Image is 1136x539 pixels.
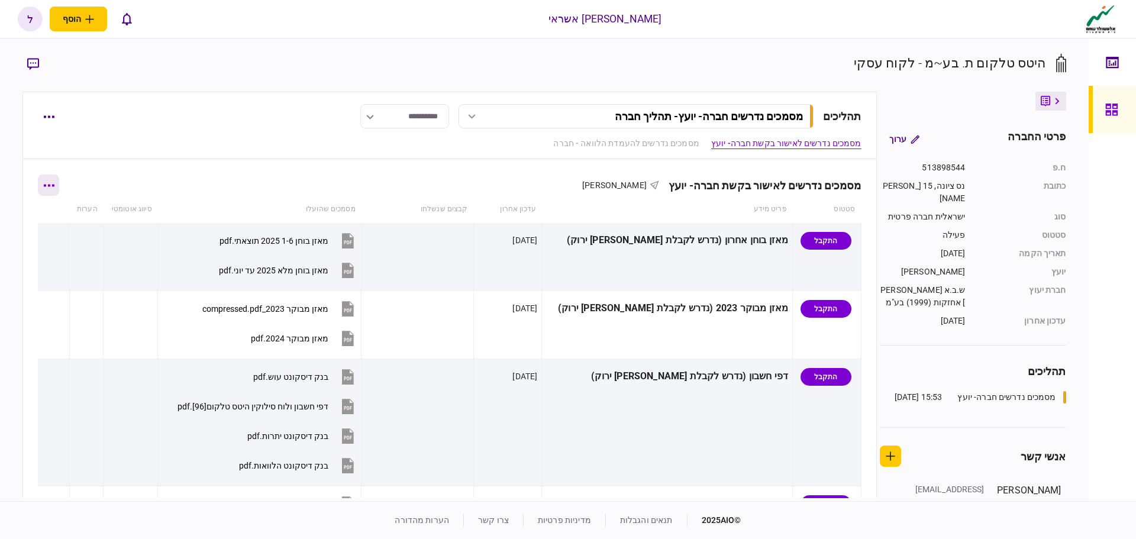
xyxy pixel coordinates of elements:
button: מאזן מבוקר 2024.pdf [251,325,357,351]
div: © 2025 AIO [687,514,741,527]
a: מסמכים נדרשים לאישור בקשת חברה- יועץ [711,137,861,150]
div: מאזן מבוקר 2024.pdf [251,334,328,343]
div: ח.פ [977,162,1066,174]
button: בנק דיסקונט יתרות.pdf [247,422,357,449]
button: ל [18,7,43,31]
div: מאזן מבוקר 2023 (נדרש לקבלת [PERSON_NAME] ירוק) [546,295,788,322]
div: [PERSON_NAME] אשראי [548,11,662,27]
div: [PERSON_NAME] [880,266,966,278]
div: התקבל [801,232,851,250]
div: [DATE] [512,234,537,246]
img: client company logo [1083,4,1118,34]
div: מאזן בוחן מלא 2025 עד יוני.pdf [219,266,328,275]
button: בנק דיסקונט הלוואות.pdf [239,452,357,479]
div: דפי חשבון ולוח סילוקין היטס טלקום[96].pdf [177,402,328,411]
th: פריט מידע [542,196,793,223]
div: בנק דיסקונט עוש.pdf [253,372,328,382]
div: היטס טלקום ת. בע~מ - לקוח עסקי [854,53,1046,73]
div: תהליכים [823,108,861,124]
th: הערות [69,196,103,223]
div: מסמכים נדרשים חברה- יועץ [957,391,1056,404]
a: תנאים והגבלות [620,515,673,525]
div: תאריך הקמה [977,247,1066,260]
button: מאזן בוחן מלא 2025 עד יוני.pdf [219,257,357,283]
div: ש.ב.א [PERSON_NAME] אחזקות (1999) בע"מ [880,284,966,309]
div: התקבל [801,368,851,386]
div: התקבל [801,495,851,513]
div: 513898544 [880,162,966,174]
div: [DATE] [512,370,537,382]
th: סטטוס [793,196,861,223]
div: נס ציונה, 15 [PERSON_NAME] [880,180,966,205]
a: מדיניות פרטיות [538,515,591,525]
div: מאזן מבוקר 2023_compressed.pdf [202,304,328,314]
div: עדכון אחרון [977,315,1066,327]
div: [EMAIL_ADDRESS][DOMAIN_NAME] [908,483,985,508]
button: מסמכים נדרשים חברה- יועץ- תהליך חברה [459,104,814,128]
div: ריכוז יתרות [546,490,788,517]
th: עדכון אחרון [474,196,542,223]
th: קבצים שנשלחו [362,196,474,223]
div: [DATE] [880,315,966,327]
button: מאזן מבוקר 2023_compressed.pdf [202,295,357,322]
div: התקבל [801,300,851,318]
span: [PERSON_NAME] [582,180,647,190]
div: מסמכים נדרשים לאישור בקשת חברה- יועץ [659,179,861,192]
button: פתח תפריט להוספת לקוח [50,7,107,31]
div: חברת יעוץ [977,284,1066,309]
div: [DATE] [512,302,537,314]
div: [DATE] [880,247,966,260]
th: מסמכים שהועלו [158,196,362,223]
div: פרטי החברה [1008,128,1066,150]
button: פתח רשימת התראות [114,7,139,31]
div: מאזן בוחן 1-6 2025 תוצאתי.pdf [220,236,328,246]
button: ערוך [880,128,929,150]
div: דפי חשבון (נדרש לקבלת [PERSON_NAME] ירוק) [546,363,788,390]
div: תהליכים [880,363,1066,379]
div: מסמכים נדרשים חברה- יועץ - תהליך חברה [615,110,803,122]
a: הערות מהדורה [395,515,449,525]
button: מזרחי-טפחות.pdf [224,490,357,517]
th: סיווג אוטומטי [104,196,158,223]
div: 15:53 [DATE] [895,391,943,404]
div: בנק דיסקונט יתרות.pdf [247,431,328,441]
div: אנשי קשר [1021,448,1066,464]
div: כתובת [977,180,1066,205]
div: סוג [977,211,1066,223]
button: דפי חשבון ולוח סילוקין היטס טלקום[96].pdf [177,393,357,419]
div: [DATE] [512,498,537,509]
div: סטטוס [977,229,1066,241]
div: בנק דיסקונט הלוואות.pdf [239,461,328,470]
button: בנק דיסקונט עוש.pdf [253,363,357,390]
div: יועץ [977,266,1066,278]
a: מסמכים נדרשים להעמדת הלוואה - חברה [553,137,699,150]
div: ישראלית חברה פרטית [880,211,966,223]
button: מאזן בוחן 1-6 2025 תוצאתי.pdf [220,227,357,254]
div: מאזן בוחן אחרון (נדרש לקבלת [PERSON_NAME] ירוק) [546,227,788,254]
a: מסמכים נדרשים חברה- יועץ15:53 [DATE] [895,391,1066,404]
div: פעילה [880,229,966,241]
a: צרו קשר [478,515,509,525]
